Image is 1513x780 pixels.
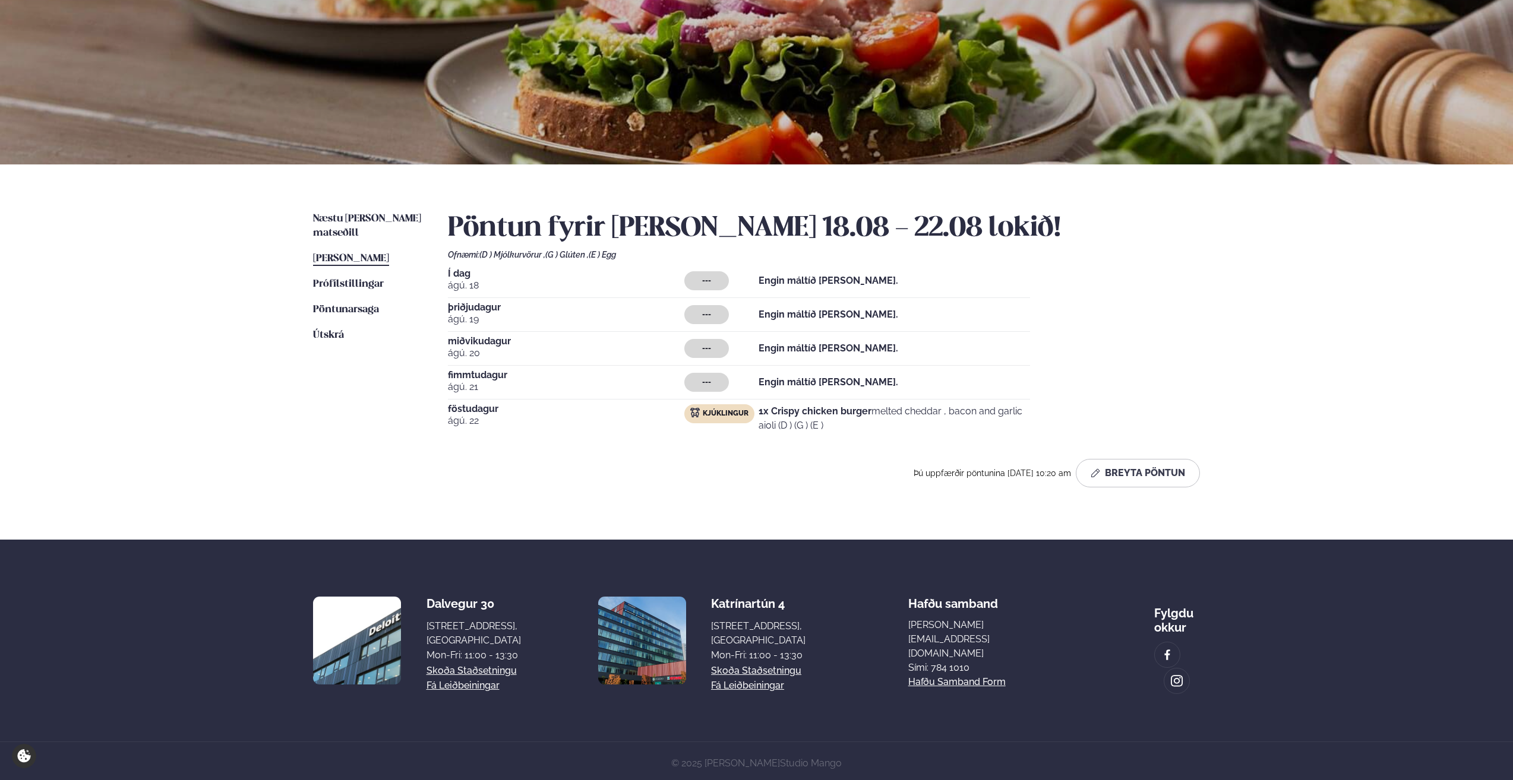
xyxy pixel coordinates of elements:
span: (G ) Glúten , [545,250,589,259]
span: Í dag [448,269,684,278]
a: image alt [1164,668,1189,693]
strong: Engin máltíð [PERSON_NAME]. [759,275,898,286]
span: --- [702,344,711,353]
p: Sími: 784 1010 [908,661,1051,675]
span: ágú. 18 [448,278,684,293]
span: ágú. 21 [448,380,684,394]
strong: Engin máltíð [PERSON_NAME]. [759,376,898,388]
span: [PERSON_NAME] [313,253,389,264]
span: Pöntunarsaga [313,305,379,315]
a: Skoða staðsetningu [711,664,801,678]
span: Hafðu samband [908,587,998,611]
div: Mon-Fri: 11:00 - 13:30 [427,648,521,662]
span: ágú. 20 [448,346,684,360]
img: image alt [1170,674,1183,688]
a: Studio Mango [780,757,842,769]
span: þriðjudagur [448,303,684,312]
div: Katrínartún 4 [711,597,806,611]
div: Mon-Fri: 11:00 - 13:30 [711,648,806,662]
h2: Pöntun fyrir [PERSON_NAME] 18.08 - 22.08 lokið! [448,212,1200,245]
span: --- [702,310,711,319]
span: Kjúklingur [703,409,748,418]
span: miðvikudagur [448,337,684,346]
span: ágú. 22 [448,414,684,428]
strong: Engin máltíð [PERSON_NAME]. [759,309,898,320]
img: image alt [313,597,401,684]
img: image alt [598,597,686,684]
img: image alt [1161,648,1174,662]
span: --- [702,378,711,387]
a: Skoða staðsetningu [427,664,517,678]
span: © 2025 [PERSON_NAME] [671,757,842,769]
span: Þú uppfærðir pöntunina [DATE] 10:20 am [914,468,1071,478]
span: ágú. 19 [448,312,684,326]
span: fimmtudagur [448,370,684,380]
a: Útskrá [313,328,344,343]
a: [PERSON_NAME] [313,252,389,266]
span: föstudagur [448,404,684,414]
a: Pöntunarsaga [313,303,379,317]
a: Prófílstillingar [313,277,384,291]
span: --- [702,276,711,286]
a: Hafðu samband form [908,675,1006,689]
a: Næstu [PERSON_NAME] matseðill [313,212,424,240]
span: Næstu [PERSON_NAME] matseðill [313,214,421,238]
span: (D ) Mjólkurvörur , [479,250,545,259]
div: Dalvegur 30 [427,597,521,611]
p: melted cheddar , bacon and garlic aioli (D ) (G ) (E ) [759,404,1030,433]
span: Útskrá [313,330,344,340]
span: (E ) Egg [589,250,616,259]
button: Breyta Pöntun [1076,459,1200,487]
div: [STREET_ADDRESS], [GEOGRAPHIC_DATA] [427,619,521,648]
div: Fylgdu okkur [1154,597,1200,635]
span: Prófílstillingar [313,279,384,289]
strong: Engin máltíð [PERSON_NAME]. [759,343,898,354]
strong: 1x Crispy chicken burger [759,405,871,417]
div: Ofnæmi: [448,250,1200,259]
a: Cookie settings [12,744,36,768]
img: chicken.svg [690,408,700,417]
div: [STREET_ADDRESS], [GEOGRAPHIC_DATA] [711,619,806,648]
a: Fá leiðbeiningar [711,678,784,693]
a: image alt [1155,642,1180,667]
a: [PERSON_NAME][EMAIL_ADDRESS][DOMAIN_NAME] [908,618,1051,661]
a: Fá leiðbeiningar [427,678,500,693]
